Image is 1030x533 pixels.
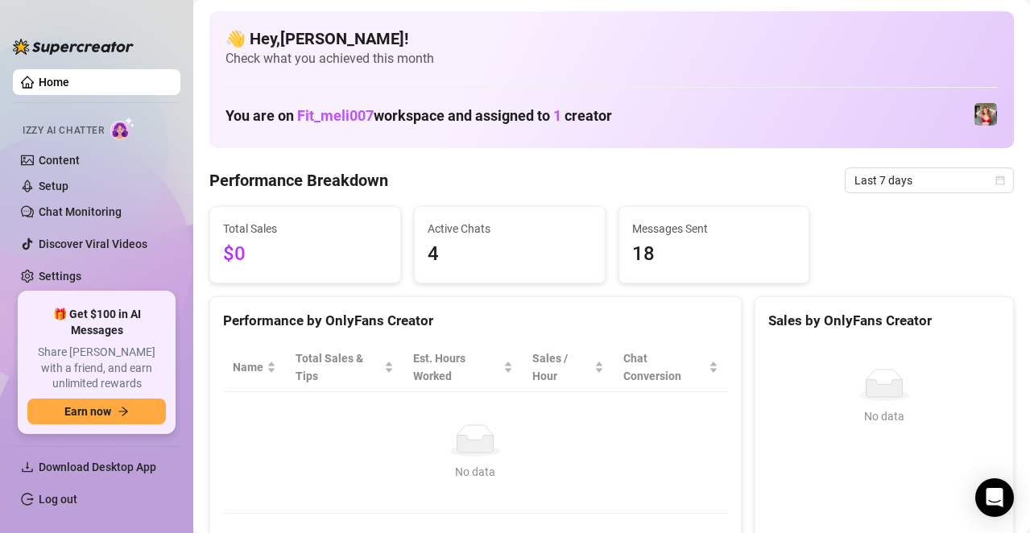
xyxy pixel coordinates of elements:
[632,220,796,238] span: Messages Sent
[428,220,592,238] span: Active Chats
[553,107,561,124] span: 1
[614,343,727,392] th: Chat Conversion
[223,239,387,270] span: $0
[209,169,388,192] h4: Performance Breakdown
[118,406,129,417] span: arrow-right
[975,478,1014,517] div: Open Intercom Messenger
[768,310,1000,332] div: Sales by OnlyFans Creator
[775,407,994,425] div: No data
[623,349,705,385] span: Chat Conversion
[428,239,592,270] span: 4
[39,76,69,89] a: Home
[297,107,374,124] span: Fit_meli007
[39,205,122,218] a: Chat Monitoring
[39,180,68,192] a: Setup
[39,461,156,473] span: Download Desktop App
[39,238,147,250] a: Discover Viral Videos
[225,50,998,68] span: Check what you achieved this month
[223,343,286,392] th: Name
[523,343,614,392] th: Sales / Hour
[632,239,796,270] span: 18
[39,493,77,506] a: Log out
[23,123,104,138] span: Izzy AI Chatter
[974,103,997,126] img: fit_meli007
[27,345,166,392] span: Share [PERSON_NAME] with a friend, and earn unlimited rewards
[39,154,80,167] a: Content
[532,349,591,385] span: Sales / Hour
[223,310,728,332] div: Performance by OnlyFans Creator
[27,307,166,338] span: 🎁 Get $100 in AI Messages
[854,168,1004,192] span: Last 7 days
[110,117,135,140] img: AI Chatter
[233,358,263,376] span: Name
[225,107,612,125] h1: You are on workspace and assigned to creator
[413,349,500,385] div: Est. Hours Worked
[64,405,111,418] span: Earn now
[225,27,998,50] h4: 👋 Hey, [PERSON_NAME] !
[239,463,712,481] div: No data
[286,343,403,392] th: Total Sales & Tips
[21,461,34,473] span: download
[995,176,1005,185] span: calendar
[39,270,81,283] a: Settings
[13,39,134,55] img: logo-BBDzfeDw.svg
[296,349,381,385] span: Total Sales & Tips
[27,399,166,424] button: Earn nowarrow-right
[223,220,387,238] span: Total Sales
